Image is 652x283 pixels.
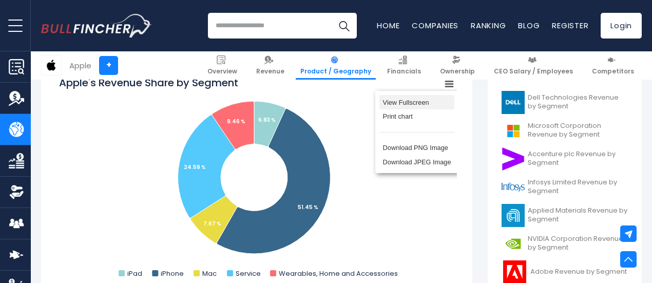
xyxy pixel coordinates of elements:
li: Download JPEG Image [379,155,454,169]
a: Blog [518,20,540,31]
a: Microsoft Corporation Revenue by Segment [495,117,634,145]
img: Ownership [9,184,24,200]
a: Infosys Limited Revenue by Segment [495,173,634,201]
span: CEO Salary / Employees [494,67,573,76]
tspan: 7.67 % [203,220,221,228]
span: Microsoft Corporation Revenue by Segment [528,122,628,139]
svg: Apple's Revenue Share by Segment [56,76,457,281]
li: View Fullscreen [379,95,454,109]
span: Competitors [592,67,634,76]
a: Ownership [435,51,480,80]
a: Login [601,13,642,39]
img: AMAT logo [502,204,525,227]
img: Bullfincher logo [41,14,152,37]
a: Revenue [252,51,289,80]
a: Product / Geography [296,51,376,80]
button: Search [331,13,357,39]
tspan: 51.45 % [298,203,318,211]
span: Ownership [440,67,475,76]
img: AAPL logo [42,55,61,75]
li: Print chart [379,109,454,124]
a: Register [552,20,588,31]
text: Wearables, Home and Accessories [279,269,398,278]
p: Related [495,71,634,80]
a: NVIDIA Corporation Revenue by Segment [495,230,634,258]
span: Product / Geography [300,67,371,76]
tspan: 9.46 % [227,118,245,125]
span: Adobe Revenue by Segment [530,268,627,276]
div: Apple [69,60,91,71]
text: Mac [202,269,217,278]
a: Home [377,20,399,31]
span: Overview [207,67,237,76]
tspan: Apple's Revenue Share by Segment [59,76,238,90]
span: Infosys Limited Revenue by Segment [528,178,628,196]
a: + [99,56,118,75]
img: ACN logo [502,147,525,171]
text: Service [236,269,261,278]
span: Revenue [256,67,284,76]
a: Overview [203,51,242,80]
a: Ranking [471,20,506,31]
a: Competitors [587,51,639,80]
span: Accenture plc Revenue by Segment [528,150,628,167]
a: Go to homepage [41,14,151,37]
img: INFY logo [502,176,525,199]
tspan: 6.83 % [258,116,276,124]
span: NVIDIA Corporation Revenue by Segment [528,235,628,252]
text: iPhone [161,269,184,278]
img: NVDA logo [502,232,525,255]
img: DELL logo [502,91,525,114]
a: Companies [412,20,458,31]
img: MSFT logo [502,119,525,142]
a: Financials [382,51,426,80]
li: Download PNG Image [379,141,454,155]
a: CEO Salary / Employees [489,51,578,80]
text: iPad [127,269,142,278]
span: Financials [387,67,421,76]
tspan: 24.59 % [184,163,206,171]
a: Accenture plc Revenue by Segment [495,145,634,173]
span: Dell Technologies Revenue by Segment [528,93,628,111]
a: Applied Materials Revenue by Segment [495,201,634,230]
span: Applied Materials Revenue by Segment [528,206,628,224]
a: Dell Technologies Revenue by Segment [495,88,634,117]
